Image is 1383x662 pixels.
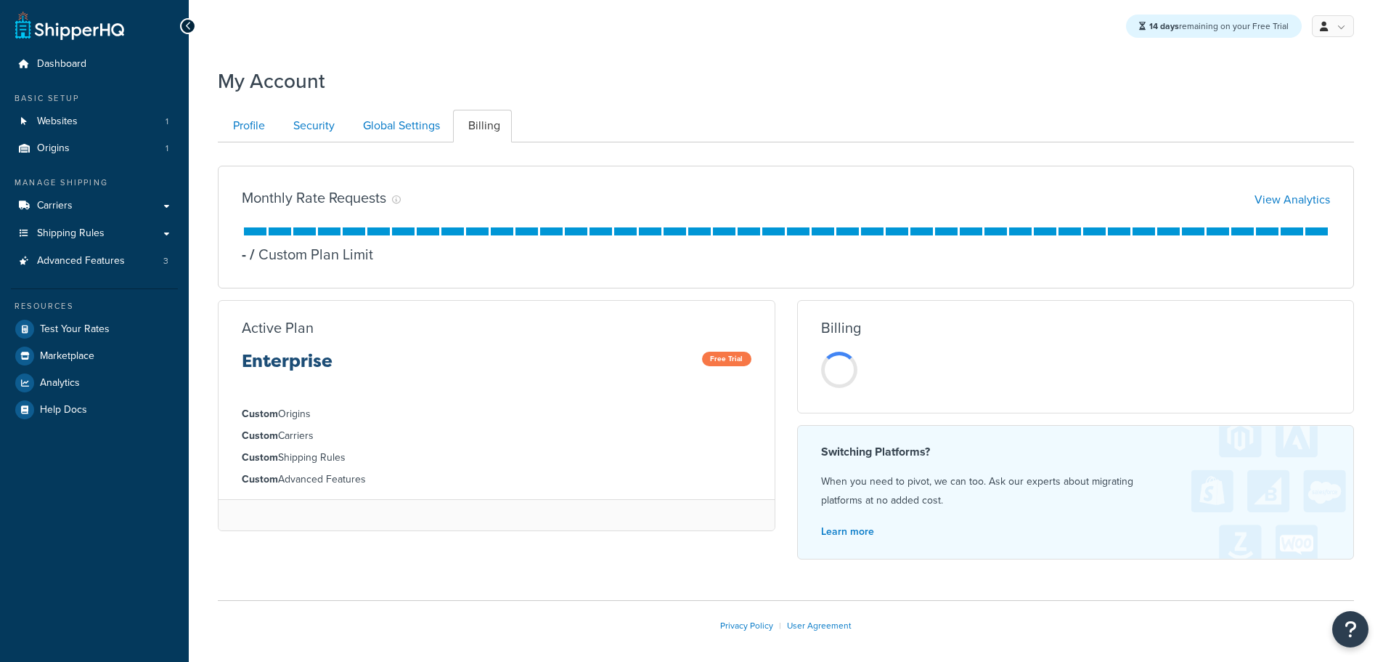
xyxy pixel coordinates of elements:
a: Marketplace [11,343,178,369]
a: Learn more [821,524,874,539]
li: Origins [11,135,178,162]
span: Free Trial [702,352,751,366]
button: Open Resource Center [1332,611,1368,647]
strong: Custom [242,450,278,465]
p: When you need to pivot, we can too. Ask our experts about migrating platforms at no added cost. [821,472,1331,510]
span: Dashboard [37,58,86,70]
div: remaining on your Free Trial [1126,15,1302,38]
p: Custom Plan Limit [246,244,373,265]
h4: Switching Platforms? [821,443,1331,461]
p: - [242,244,246,265]
li: Shipping Rules [242,450,751,466]
span: Shipping Rules [37,227,105,240]
a: Websites 1 [11,108,178,135]
h1: My Account [218,67,325,95]
span: 3 [163,255,168,267]
span: Test Your Rates [40,323,110,336]
strong: 14 days [1149,20,1179,33]
li: Websites [11,108,178,135]
span: Advanced Features [37,255,125,267]
a: Help Docs [11,397,178,423]
a: Advanced Features 3 [11,248,178,275]
a: User Agreement [787,619,852,632]
strong: Custom [242,406,278,421]
h3: Monthly Rate Requests [242,190,386,206]
span: Marketplace [40,350,94,363]
h3: Enterprise [242,352,333,382]
span: Analytics [40,377,80,389]
span: Help Docs [40,404,87,416]
strong: Custom [242,472,278,487]
li: Origins [242,406,751,422]
span: Carriers [37,200,73,212]
a: View Analytics [1255,191,1330,208]
span: 1 [166,116,168,128]
div: Resources [11,300,178,312]
div: Manage Shipping [11,177,178,189]
span: 1 [166,142,168,155]
li: Advanced Features [242,472,751,488]
a: Billing [453,110,512,142]
a: Shipping Rules [11,220,178,247]
a: Privacy Policy [720,619,773,632]
a: Profile [218,110,277,142]
a: Origins 1 [11,135,178,162]
a: Analytics [11,370,178,396]
a: Carriers [11,193,178,219]
h3: Billing [821,320,861,336]
a: Dashboard [11,51,178,78]
a: Global Settings [348,110,452,142]
a: ShipperHQ Home [15,11,124,40]
strong: Custom [242,428,278,443]
li: Carriers [242,428,751,444]
li: Advanced Features [11,248,178,275]
h3: Active Plan [242,320,314,336]
span: / [250,243,255,265]
a: Security [278,110,346,142]
span: Origins [37,142,70,155]
span: Websites [37,116,78,128]
div: Basic Setup [11,92,178,105]
span: | [779,619,781,632]
a: Test Your Rates [11,316,178,342]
